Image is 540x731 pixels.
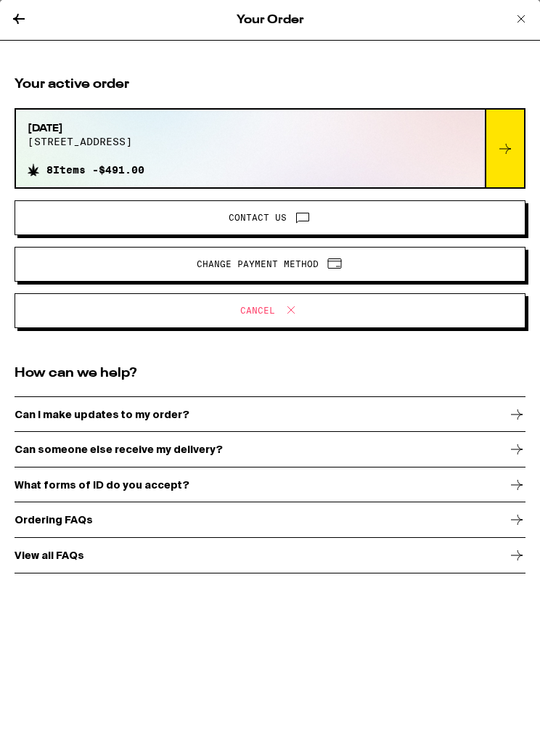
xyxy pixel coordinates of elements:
[197,260,319,269] span: Change Payment Method
[15,293,525,328] button: Cancel
[28,121,144,136] span: [DATE]
[15,247,525,282] button: Change Payment Method
[15,444,223,455] p: Can someone else receive my delivery?
[15,467,525,503] a: What forms of ID do you accept?
[15,503,525,539] a: Ordering FAQs
[229,213,287,222] span: Contact Us
[15,479,189,491] p: What forms of ID do you accept?
[15,409,189,420] p: Can I make updates to my order?
[15,364,525,383] h2: How can we help?
[15,550,84,561] p: View all FAQs
[15,397,525,433] a: Can I make updates to my order?
[46,164,144,176] span: 8 Items - $491.00
[15,75,525,94] h2: Your active order
[28,136,144,147] span: [STREET_ADDRESS]
[240,306,275,315] span: Cancel
[15,433,525,468] a: Can someone else receive my delivery?
[15,538,525,573] a: View all FAQs
[15,200,525,235] button: Contact Us
[15,514,93,526] p: Ordering FAQs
